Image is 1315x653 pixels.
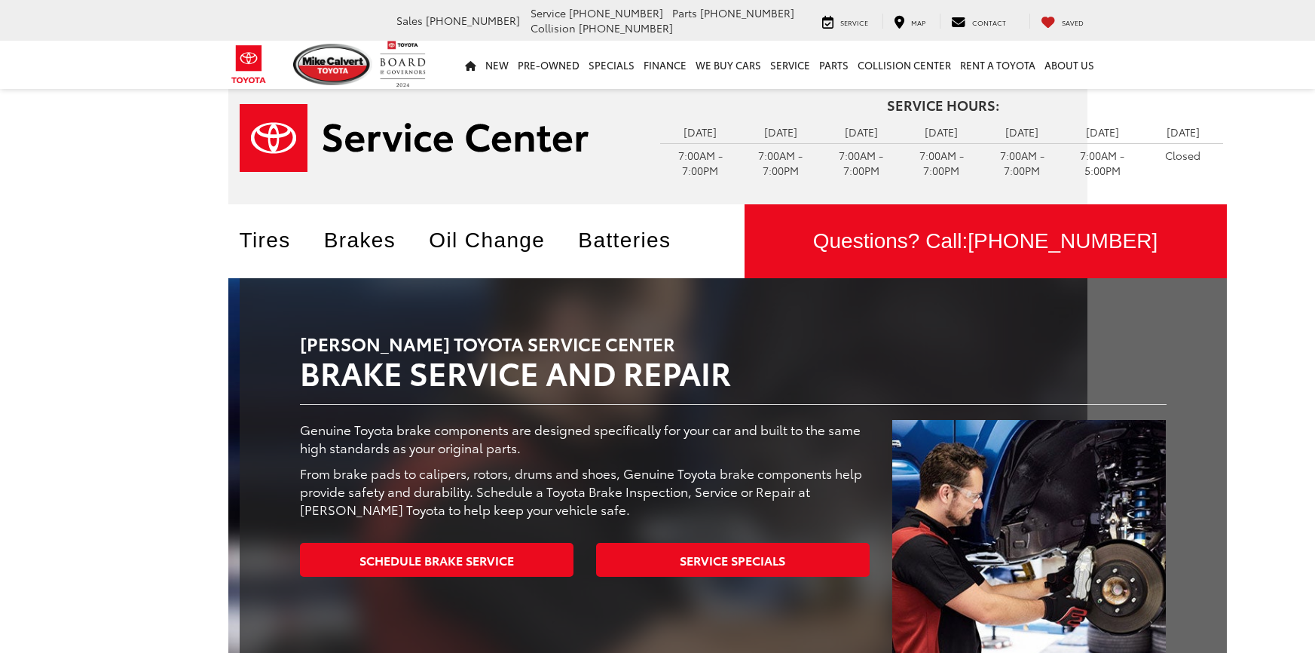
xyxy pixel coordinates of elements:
img: Service Center | Mike Calvert Toyota in Houston TX [240,104,589,172]
h2: Brake Service And Repair [300,320,1167,389]
a: Batteries [578,228,693,252]
td: [DATE] [821,121,901,143]
a: Service Center | Mike Calvert Toyota in Houston TX [240,104,638,172]
span: [PERSON_NAME] Toyota Service Center [300,330,675,356]
a: Tires [240,228,313,252]
a: WE BUY CARS [691,41,766,89]
span: Sales [396,13,423,28]
a: Specials [584,41,639,89]
td: Closed [1142,143,1223,167]
td: 7:00AM - 7:00PM [901,143,982,182]
span: Service [531,5,566,20]
a: My Saved Vehicles [1029,14,1095,29]
span: [PHONE_NUMBER] [569,5,663,20]
a: About Us [1040,41,1099,89]
span: Map [911,17,925,27]
a: Home [460,41,481,89]
td: [DATE] [741,121,821,143]
span: Saved [1062,17,1084,27]
span: [PHONE_NUMBER] [700,5,794,20]
td: [DATE] [982,121,1063,143]
a: Service [811,14,879,29]
div: Questions? Call: [745,204,1227,278]
span: [PHONE_NUMBER] [579,20,673,35]
span: Contact [972,17,1006,27]
p: Genuine Toyota brake components are designed specifically for your car and built to the same high... [300,420,870,456]
a: Questions? Call:[PHONE_NUMBER] [745,204,1227,278]
span: Service [840,17,868,27]
a: Contact [940,14,1017,29]
span: [PHONE_NUMBER] [426,13,520,28]
td: [DATE] [1142,121,1223,143]
td: 7:00AM - 7:00PM [660,143,741,182]
a: Collision Center [853,41,956,89]
span: [PHONE_NUMBER] [968,229,1158,253]
a: Schedule Brake Service [300,543,573,577]
p: From brake pads to calipers, rotors, drums and shoes, Genuine Toyota brake components help provid... [300,464,870,518]
a: Oil Change [429,228,567,252]
span: Parts [672,5,697,20]
a: Rent a Toyota [956,41,1040,89]
a: Finance [639,41,691,89]
td: [DATE] [660,121,741,143]
a: Service [766,41,815,89]
span: Collision [531,20,576,35]
a: Parts [815,41,853,89]
td: [DATE] [901,121,982,143]
td: 7:00AM - 7:00PM [982,143,1063,182]
img: Toyota [221,40,277,89]
a: Pre-Owned [513,41,584,89]
td: [DATE] [1063,121,1143,143]
td: 7:00AM - 7:00PM [821,143,901,182]
h4: Service Hours: [660,98,1227,113]
td: 7:00AM - 7:00PM [741,143,821,182]
a: New [481,41,513,89]
img: Mike Calvert Toyota [293,44,373,85]
a: Service Specials [596,543,870,577]
td: 7:00AM - 5:00PM [1063,143,1143,182]
a: Map [882,14,937,29]
a: Brakes [324,228,419,252]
